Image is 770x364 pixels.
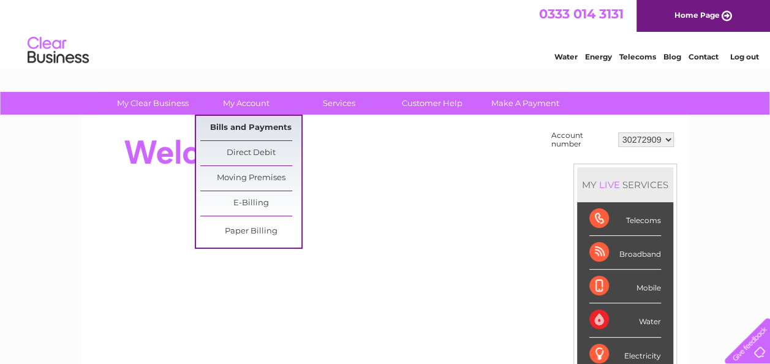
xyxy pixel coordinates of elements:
a: Water [554,52,578,61]
div: Mobile [589,270,661,303]
a: Make A Payment [475,92,576,115]
a: Paper Billing [200,219,301,244]
a: Telecoms [619,52,656,61]
a: Contact [689,52,719,61]
a: Services [289,92,390,115]
div: Clear Business is a trading name of Verastar Limited (registered in [GEOGRAPHIC_DATA] No. 3667643... [96,7,675,59]
div: Broadband [589,236,661,270]
div: MY SERVICES [577,167,673,202]
a: Bills and Payments [200,116,301,140]
a: Blog [663,52,681,61]
div: Telecoms [589,202,661,236]
a: Log out [730,52,758,61]
img: logo.png [27,32,89,69]
a: Moving Premises [200,166,301,191]
a: E-Billing [200,191,301,216]
td: Account number [548,128,615,151]
a: Energy [585,52,612,61]
a: My Clear Business [102,92,203,115]
a: My Account [195,92,296,115]
a: 0333 014 3131 [539,6,624,21]
div: LIVE [597,179,622,191]
a: Customer Help [382,92,483,115]
div: Water [589,303,661,337]
a: Direct Debit [200,141,301,165]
